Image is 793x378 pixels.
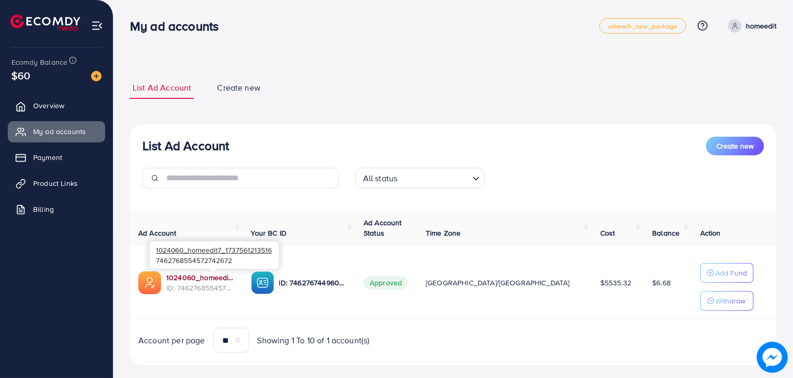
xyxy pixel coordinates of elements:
span: Product Links [33,178,78,188]
span: Create new [716,141,754,151]
p: Add Fund [715,267,747,279]
img: ic-ads-acc.e4c84228.svg [138,271,161,294]
p: Withdraw [715,295,745,307]
a: Product Links [8,173,105,194]
span: Showing 1 To 10 of 1 account(s) [257,335,370,346]
p: homeedit [746,20,776,32]
button: Withdraw [700,291,754,311]
span: [GEOGRAPHIC_DATA]/[GEOGRAPHIC_DATA] [426,278,570,288]
span: All status [361,171,400,186]
a: My ad accounts [8,121,105,142]
span: adreach_new_package [608,23,677,30]
a: Payment [8,147,105,168]
div: Search for option [355,168,485,188]
span: Ad Account Status [364,217,402,238]
span: Billing [33,204,54,214]
p: ID: 7462767449604177937 [279,277,348,289]
span: 1024060_homeedit7_1737561213516 [156,245,272,255]
button: Add Fund [700,263,754,283]
button: Create new [706,137,764,155]
h3: List Ad Account [142,138,229,153]
span: Balance [652,228,680,238]
span: Ad Account [138,228,177,238]
span: Overview [33,100,64,111]
span: Approved [364,276,408,289]
span: Cost [600,228,615,238]
span: List Ad Account [133,82,191,94]
a: Overview [8,95,105,116]
img: image [757,342,788,373]
img: ic-ba-acc.ded83a64.svg [251,271,274,294]
a: adreach_new_package [599,18,686,34]
input: Search for option [400,169,468,186]
span: Ecomdy Balance [11,57,67,67]
span: ID: 7462768554572742672 [166,283,235,293]
span: Action [700,228,721,238]
a: 1024060_homeedit7_1737561213516 [166,272,235,283]
span: My ad accounts [33,126,86,137]
img: logo [10,14,80,31]
img: menu [91,20,103,32]
span: Time Zone [426,228,460,238]
span: $6.68 [652,278,671,288]
div: 7462768554572742672 [150,241,279,269]
span: Account per page [138,335,205,346]
span: $60 [11,68,30,83]
span: Create new [217,82,261,94]
a: homeedit [724,19,776,33]
h3: My ad accounts [130,19,227,34]
span: Payment [33,152,62,163]
span: Your BC ID [251,228,287,238]
span: $5535.32 [600,278,631,288]
a: Billing [8,199,105,220]
img: image [91,71,102,81]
